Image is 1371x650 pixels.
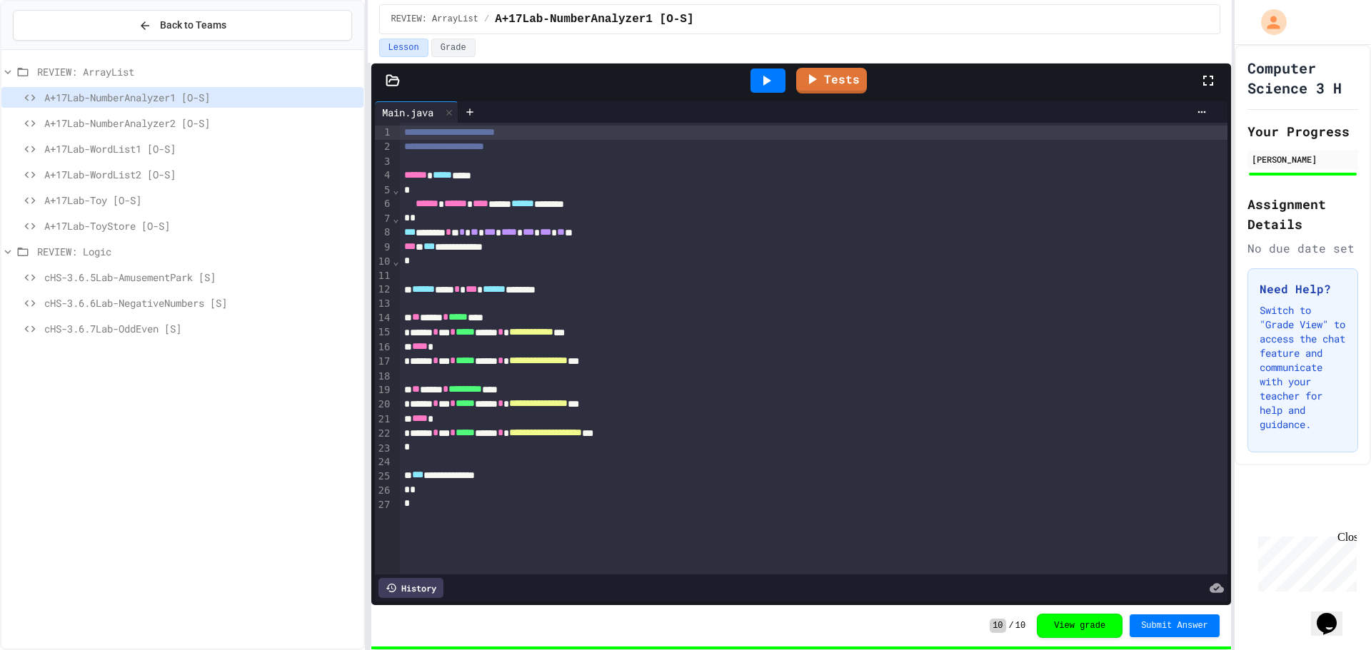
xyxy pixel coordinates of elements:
div: 21 [375,412,393,427]
div: 10 [375,255,393,269]
span: Back to Teams [160,18,226,33]
span: REVIEW: Logic [37,244,358,259]
span: / [1009,620,1014,631]
button: View grade [1037,614,1123,638]
div: 18 [375,370,393,384]
span: / [484,14,489,25]
div: 2 [375,140,393,154]
div: My Account [1246,6,1290,39]
iframe: chat widget [1252,531,1357,591]
iframe: chat widget [1311,593,1357,636]
div: 16 [375,340,393,355]
span: cHS-3.6.7Lab-OddEven [S] [44,321,358,336]
span: 10 [990,619,1005,633]
h2: Assignment Details [1247,194,1358,234]
div: 24 [375,455,393,469]
span: cHS-3.6.5Lab-AmusementPark [S] [44,270,358,285]
span: cHS-3.6.6Lab-NegativeNumbers [S] [44,295,358,310]
div: 20 [375,397,393,412]
span: A+17Lab-WordList2 [O-S] [44,167,358,182]
span: A+17Lab-NumberAnalyzer2 [O-S] [44,116,358,131]
span: 10 [1015,620,1025,631]
div: 12 [375,283,393,297]
span: A+17Lab-NumberAnalyzer1 [O-S] [44,90,358,105]
div: 11 [375,269,393,283]
div: 25 [375,469,393,484]
span: Fold line [392,255,399,267]
div: 15 [375,325,393,340]
div: 13 [375,297,393,311]
div: 1 [375,126,393,140]
span: A+17Lab-ToyStore [O-S] [44,218,358,233]
div: History [378,578,443,598]
div: 5 [375,183,393,198]
div: 27 [375,498,393,512]
span: A+17Lab-WordList1 [O-S] [44,141,358,156]
a: Tests [796,68,867,93]
div: Chat with us now!Close [6,6,99,91]
div: 26 [375,484,393,498]
span: Fold line [392,184,399,195]
div: 22 [375,427,393,441]
div: 4 [375,168,393,183]
div: 7 [375,212,393,226]
div: 14 [375,311,393,325]
span: REVIEW: ArrayList [391,14,478,25]
span: REVIEW: ArrayList [37,64,358,79]
span: Submit Answer [1141,620,1208,631]
p: Switch to "Grade View" to access the chat feature and communicate with your teacher for help and ... [1260,303,1346,432]
div: 19 [375,383,393,397]
div: Main.java [375,105,441,120]
div: 3 [375,155,393,169]
span: A+17Lab-Toy [O-S] [44,193,358,208]
span: Fold line [392,213,399,224]
div: 9 [375,240,393,255]
div: 17 [375,355,393,369]
button: Back to Teams [13,10,352,41]
div: 6 [375,197,393,211]
h3: Need Help? [1260,280,1346,298]
div: Main.java [375,101,458,123]
button: Grade [431,39,476,57]
div: 8 [375,225,393,240]
span: A+17Lab-NumberAnalyzer1 [O-S] [495,11,693,28]
div: No due date set [1247,240,1358,257]
h2: Your Progress [1247,121,1358,141]
h1: Computer Science 3 H [1247,58,1358,98]
div: 23 [375,442,393,456]
button: Lesson [379,39,428,57]
button: Submit Answer [1130,614,1220,637]
div: [PERSON_NAME] [1252,153,1354,166]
